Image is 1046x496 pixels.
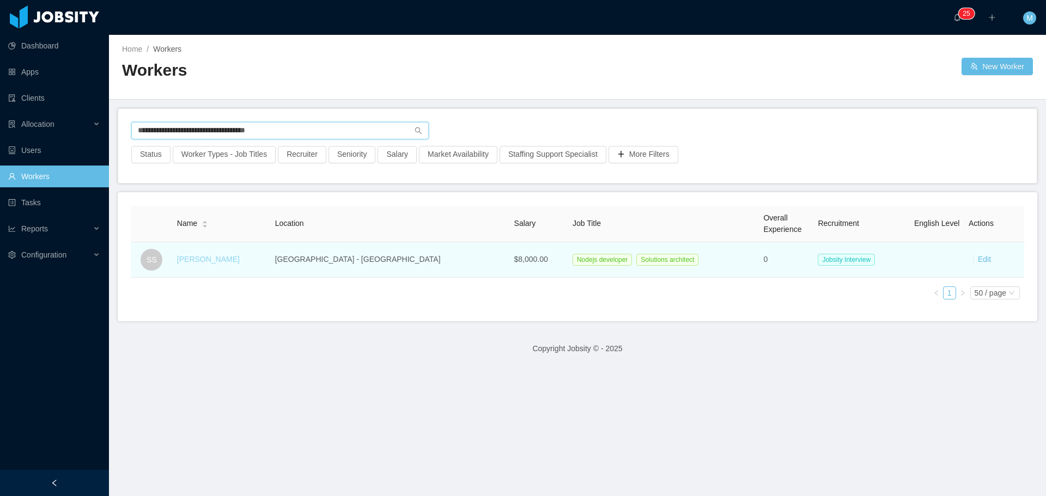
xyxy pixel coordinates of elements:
i: icon: solution [8,120,16,128]
span: Location [275,219,304,228]
li: Previous Page [930,286,943,299]
p: 2 [963,8,966,19]
i: icon: left [933,290,940,296]
button: Recruiter [278,146,326,163]
i: icon: line-chart [8,225,16,232]
a: icon: auditClients [8,87,100,109]
a: icon: userWorkers [8,166,100,187]
i: icon: plus [988,14,996,21]
div: Sort [202,219,208,226]
span: SS [147,249,157,271]
a: icon: profileTasks [8,192,100,213]
button: icon: usergroup-addNew Worker [962,58,1033,75]
button: Staffing Support Specialist [500,146,606,163]
p: 5 [966,8,970,19]
i: icon: caret-up [202,219,208,223]
i: icon: setting [8,251,16,259]
td: 0 [759,242,813,278]
span: $8,000.00 [514,255,548,264]
i: icon: right [959,290,966,296]
span: Reports [21,224,48,233]
span: Actions [969,219,994,228]
a: Edit [978,255,991,264]
li: Next Page [956,286,969,299]
a: icon: robotUsers [8,139,100,161]
a: 1 [944,287,956,299]
div: 50 / page [975,287,1006,299]
span: Nodejs developer [573,254,632,266]
button: icon: plusMore Filters [609,146,678,163]
td: [GEOGRAPHIC_DATA] - [GEOGRAPHIC_DATA] [271,242,510,278]
span: Configuration [21,250,66,259]
span: Job Title [573,219,601,228]
span: Solutions architect [636,254,698,266]
a: icon: pie-chartDashboard [8,35,100,57]
button: Worker Types - Job Titles [173,146,276,163]
h2: Workers [122,59,577,82]
span: Workers [153,45,181,53]
a: Jobsity Interview [818,255,879,264]
button: Market Availability [419,146,497,163]
a: [PERSON_NAME] [177,255,240,264]
span: / [147,45,149,53]
i: icon: search [415,127,422,134]
i: icon: caret-down [202,223,208,226]
span: Name [177,218,197,229]
a: icon: appstoreApps [8,61,100,83]
span: Overall Experience [763,213,801,234]
span: Recruitment [818,219,859,228]
span: Allocation [21,120,54,128]
i: icon: bell [953,14,961,21]
span: M [1026,11,1033,25]
button: Salary [378,146,417,163]
span: Jobsity Interview [818,254,875,266]
a: Home [122,45,142,53]
footer: Copyright Jobsity © - 2025 [109,330,1046,368]
sup: 25 [958,8,974,19]
button: Seniority [329,146,375,163]
button: Status [131,146,171,163]
li: 1 [943,286,956,299]
span: Salary [514,219,536,228]
span: English Level [914,219,959,228]
i: icon: down [1008,290,1015,297]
